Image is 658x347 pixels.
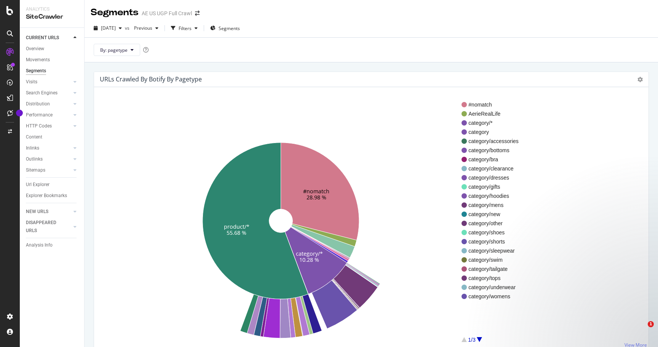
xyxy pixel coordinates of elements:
div: Overview [26,45,44,53]
div: Explorer Bookmarks [26,192,67,200]
a: Distribution [26,100,71,108]
span: category/hoodies [468,192,519,200]
text: 10.28 % [299,256,319,263]
div: Visits [26,78,37,86]
span: category/underwear [468,283,519,291]
div: Analysis Info [26,241,53,249]
span: 1 [648,321,654,327]
div: NEW URLS [26,208,48,216]
a: Performance [26,111,71,119]
div: Performance [26,111,53,119]
div: CURRENT URLS [26,34,59,42]
a: CURRENT URLS [26,34,71,42]
span: category/tailgate [468,265,519,273]
a: Sitemaps [26,166,71,174]
span: category/swim [468,256,519,264]
div: DISAPPEARED URLS [26,219,64,235]
div: Analytics [26,6,78,13]
button: Filters [168,22,201,34]
div: Outlinks [26,155,43,163]
span: category/mens [468,201,519,209]
div: AE US UGP Full Crawl [142,10,192,17]
span: category/other [468,220,519,227]
div: SiteCrawler [26,13,78,21]
button: Segments [207,22,243,34]
text: 28.98 % [307,194,326,201]
a: Overview [26,45,79,53]
span: Previous [131,25,152,31]
span: category/gifts [468,183,519,191]
text: category/* [296,250,323,257]
button: [DATE] [91,22,125,34]
a: Segments [26,67,79,75]
a: Search Engines [26,89,71,97]
span: category/shorts [468,238,519,245]
span: category/* [468,119,519,127]
span: AerieRealLife [468,110,519,118]
span: Segments [219,25,240,32]
button: Previous [131,22,161,34]
span: category/bra [468,156,519,163]
span: category/accessories [468,137,519,145]
a: Visits [26,78,71,86]
a: Inlinks [26,144,71,152]
div: Segments [26,67,46,75]
span: category/dresses [468,174,519,181]
span: category/sleepwear [468,247,519,255]
a: Movements [26,56,79,64]
div: 1/3 [468,336,475,344]
button: By: pagetype [94,44,140,56]
span: category/bottoms [468,146,519,154]
span: By: pagetype [100,47,128,53]
div: Url Explorer [26,181,50,189]
span: 2025 Aug. 29th [101,25,116,31]
span: category/shoes [468,229,519,236]
a: Outlinks [26,155,71,163]
div: HTTP Codes [26,122,52,130]
a: HTTP Codes [26,122,71,130]
text: #nomatch [303,188,330,195]
a: Explorer Bookmarks [26,192,79,200]
iframe: Intercom live chat [632,321,650,339]
div: Segments [91,6,139,19]
a: Content [26,133,79,141]
div: arrow-right-arrow-left [195,11,200,16]
div: Search Engines [26,89,57,97]
a: DISAPPEARED URLS [26,219,71,235]
text: product/* [224,223,249,230]
a: Url Explorer [26,181,79,189]
text: 55.68 % [227,229,246,236]
div: Inlinks [26,144,39,152]
div: Filters [179,25,192,32]
a: Analysis Info [26,241,79,249]
span: #nomatch [468,101,519,108]
h4: URLs Crawled By Botify By pagetype [100,74,202,84]
span: category/clearance [468,165,519,172]
a: NEW URLS [26,208,71,216]
div: Movements [26,56,50,64]
span: category/tops [468,274,519,282]
span: category/womens [468,293,519,300]
div: Content [26,133,42,141]
i: Options [637,77,643,82]
div: Distribution [26,100,50,108]
span: category/new [468,210,519,218]
span: vs [125,25,131,31]
div: Tooltip anchor [16,110,23,116]
div: Sitemaps [26,166,45,174]
span: category [468,128,519,136]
